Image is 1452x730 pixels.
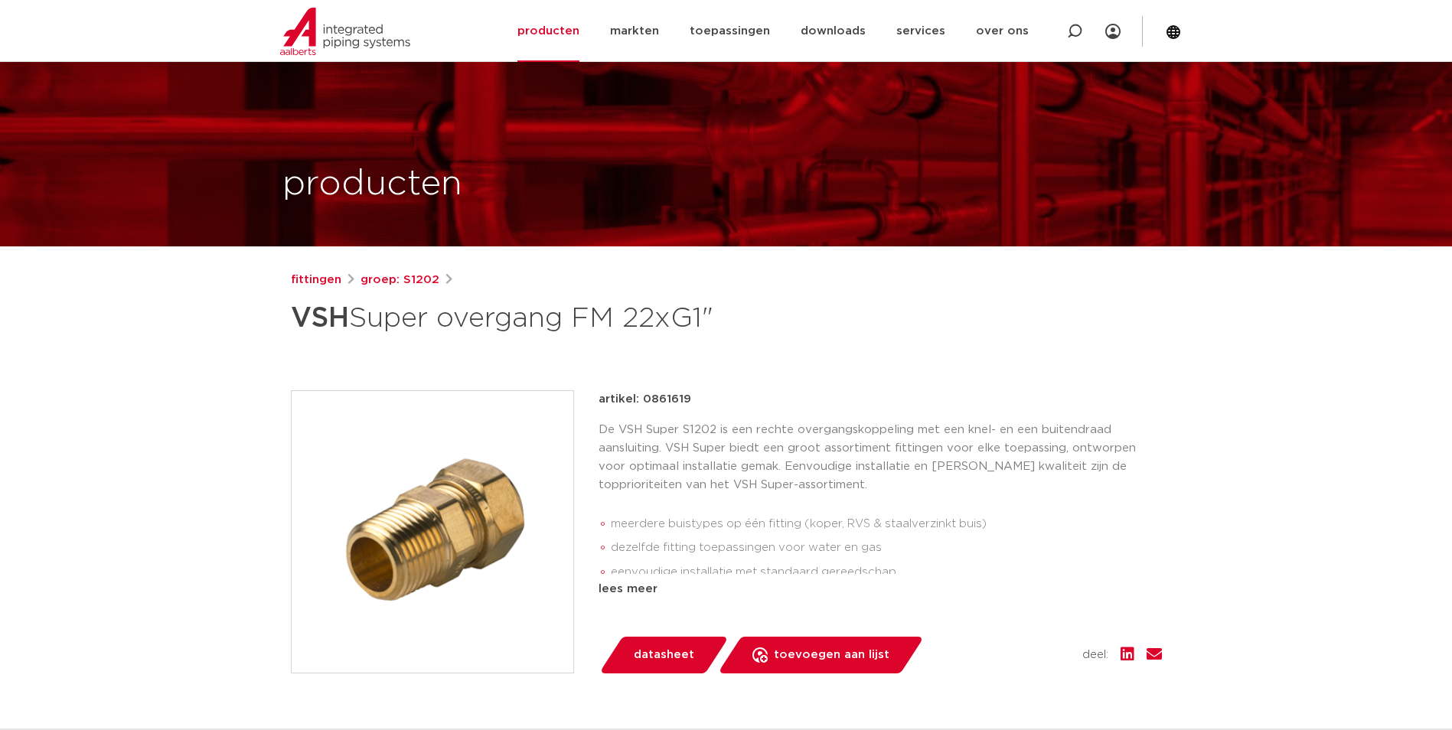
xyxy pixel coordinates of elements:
[1082,646,1108,664] span: deel:
[611,512,1162,536] li: meerdere buistypes op één fitting (koper, RVS & staalverzinkt buis)
[599,580,1162,598] div: lees meer
[611,536,1162,560] li: dezelfde fitting toepassingen voor water en gas
[292,391,573,673] img: Product Image for VSH Super overgang FM 22xG1"
[634,643,694,667] span: datasheet
[282,160,462,209] h1: producten
[599,421,1162,494] p: De VSH Super S1202 is een rechte overgangskoppeling met een knel- en een buitendraad aansluiting....
[291,305,349,332] strong: VSH
[291,271,341,289] a: fittingen
[774,643,889,667] span: toevoegen aan lijst
[291,295,866,341] h1: Super overgang FM 22xG1"
[599,637,729,673] a: datasheet
[611,560,1162,585] li: eenvoudige installatie met standaard gereedschap
[599,390,691,409] p: artikel: 0861619
[361,271,439,289] a: groep: S1202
